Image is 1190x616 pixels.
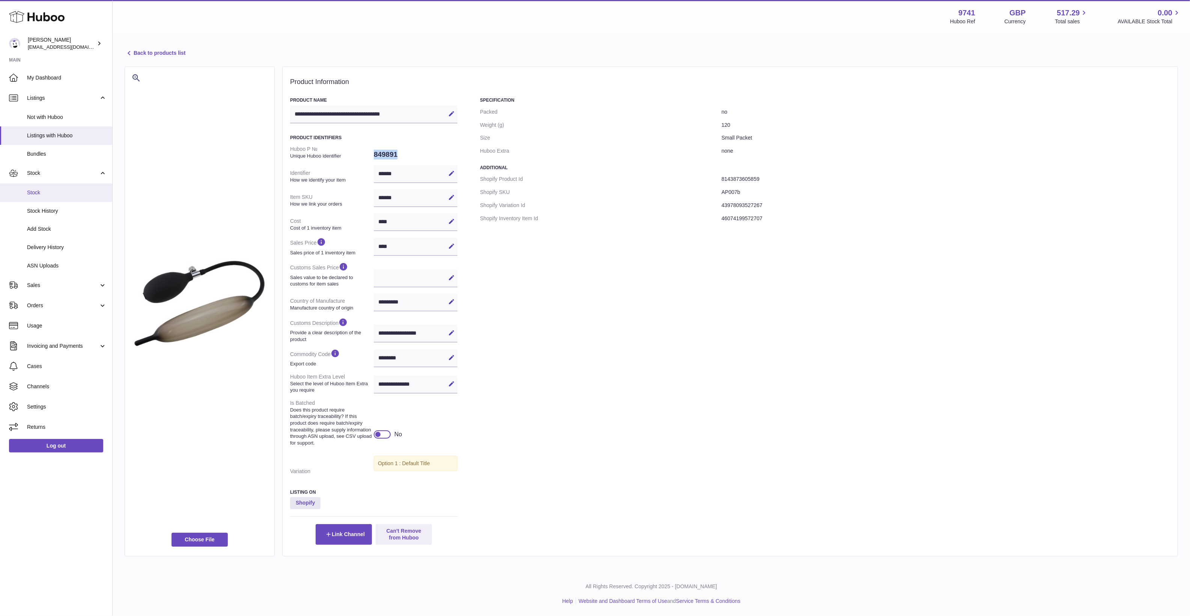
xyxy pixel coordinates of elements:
[27,170,99,177] span: Stock
[27,207,107,215] span: Stock History
[376,524,432,544] button: Can't Remove from Huboo
[290,191,374,210] dt: Item SKU
[290,497,320,509] strong: Shopify
[480,105,722,119] dt: Packed
[9,38,20,49] img: internalAdmin-9741@internal.huboo.com
[722,212,1170,225] dd: 46074199572707
[480,131,722,144] dt: Size
[27,74,107,81] span: My Dashboard
[722,119,1170,132] dd: 120
[1118,18,1181,25] span: AVAILABLE Stock Total
[27,403,107,410] span: Settings
[722,199,1170,212] dd: 43978093527267
[480,212,722,225] dt: Shopify Inventory Item Id
[1009,8,1026,18] strong: GBP
[290,153,372,159] strong: Unique Huboo identifier
[290,314,374,346] dt: Customs Description
[1055,18,1088,25] span: Total sales
[958,8,975,18] strong: 9741
[290,177,372,183] strong: How we identify your item
[722,173,1170,186] dd: 8143873605859
[27,322,107,329] span: Usage
[676,598,740,604] a: Service Terms & Conditions
[290,329,372,343] strong: Provide a clear description of the product
[290,167,374,186] dt: Identifier
[290,135,457,141] h3: Product Identifiers
[576,598,740,605] li: and
[480,173,722,186] dt: Shopify Product Id
[27,424,107,431] span: Returns
[119,583,1184,590] p: All Rights Reserved. Copyright 2025 - [DOMAIN_NAME]
[480,199,722,212] dt: Shopify Variation Id
[290,201,372,207] strong: How we link your orders
[290,407,372,446] strong: Does this product require batch/expiry traceability? If this product does require batch/expiry tr...
[290,249,372,256] strong: Sales price of 1 inventory item
[722,105,1170,119] dd: no
[480,119,722,132] dt: Weight (g)
[27,225,107,233] span: Add Stock
[722,144,1170,158] dd: none
[290,305,372,311] strong: Manufacture country of origin
[172,533,228,546] span: Choose File
[290,361,372,367] strong: Export code
[27,244,107,251] span: Delivery History
[480,144,722,158] dt: Huboo Extra
[374,147,457,162] dd: 849891
[1118,8,1181,25] a: 0.00 AVAILABLE Stock Total
[1158,8,1172,18] span: 0.00
[374,456,457,471] div: Option 1 : Default Title
[290,215,374,234] dt: Cost
[1005,18,1026,25] div: Currency
[290,143,374,162] dt: Huboo P №
[27,114,107,121] span: Not with Huboo
[290,294,374,314] dt: Country of Manufacture
[27,363,107,370] span: Cases
[722,186,1170,199] dd: AP007b
[290,346,374,370] dt: Commodity Code
[1055,8,1088,25] a: 517.29 Total sales
[722,131,1170,144] dd: Small Packet
[290,380,372,394] strong: Select the level of Huboo Item Extra you require
[290,465,374,478] dt: Variation
[290,234,374,259] dt: Sales Price
[9,439,103,452] a: Log out
[480,186,722,199] dt: Shopify SKU
[480,97,1170,103] h3: Specification
[290,397,374,449] dt: Is Batched
[290,259,374,290] dt: Customs Sales Price
[27,302,99,309] span: Orders
[316,524,372,544] button: Link Channel
[1057,8,1080,18] span: 517.29
[27,95,99,102] span: Listings
[950,18,975,25] div: Huboo Ref
[27,282,99,289] span: Sales
[27,343,99,350] span: Invoicing and Payments
[290,274,372,287] strong: Sales value to be declared to customs for item sales
[290,78,1170,86] h2: Product Information
[132,236,267,371] img: 9d05f776ebafbc6d67f0c1754911eefe.jpg
[290,97,457,103] h3: Product Name
[27,150,107,158] span: Bundles
[125,49,185,58] a: Back to products list
[290,489,457,495] h3: Listing On
[290,370,374,397] dt: Huboo Item Extra Level
[290,225,372,231] strong: Cost of 1 inventory item
[28,44,110,50] span: [EMAIL_ADDRESS][DOMAIN_NAME]
[579,598,667,604] a: Website and Dashboard Terms of Use
[27,189,107,196] span: Stock
[562,598,573,604] a: Help
[27,132,107,139] span: Listings with Huboo
[394,430,402,439] div: No
[27,262,107,269] span: ASN Uploads
[27,383,107,390] span: Channels
[480,165,1170,171] h3: Additional
[28,36,95,51] div: [PERSON_NAME]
